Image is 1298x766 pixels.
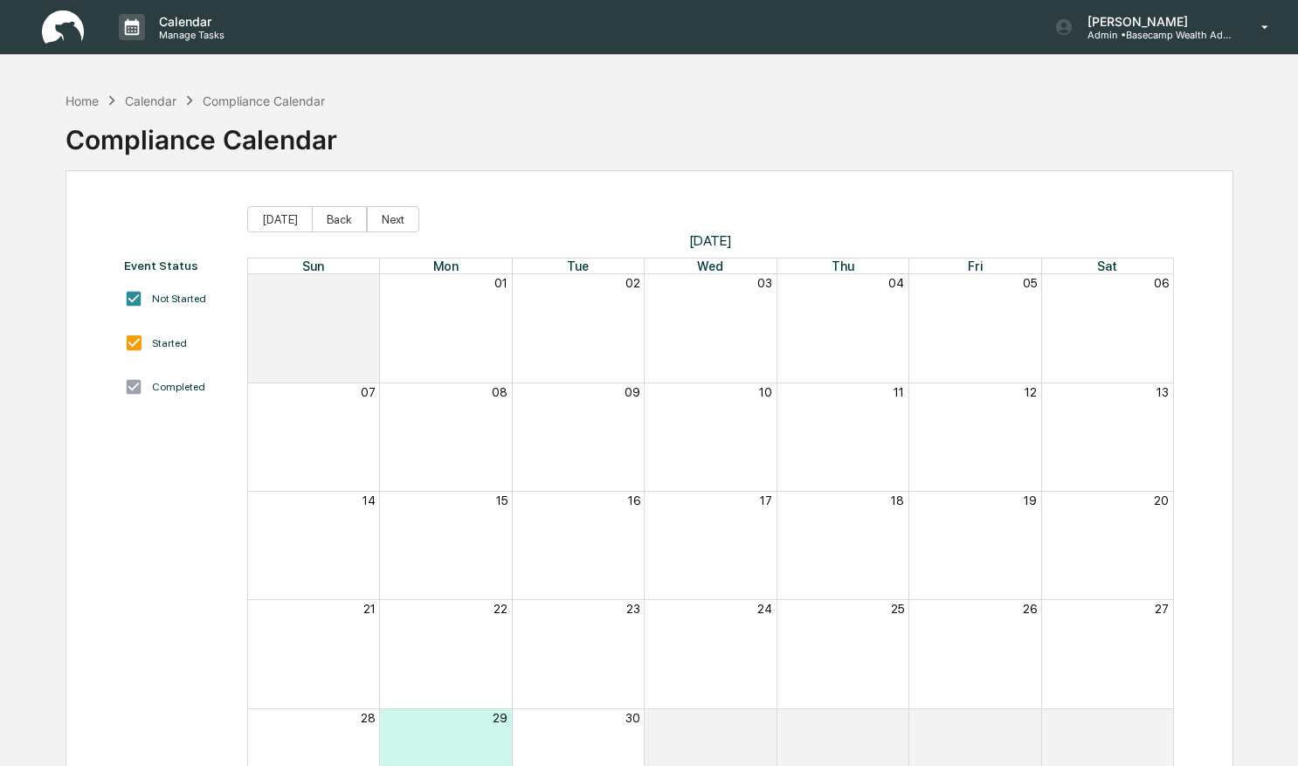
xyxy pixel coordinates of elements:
[1023,602,1037,616] button: 26
[1025,385,1037,399] button: 12
[891,602,904,616] button: 25
[1155,602,1169,616] button: 27
[625,385,640,399] button: 09
[363,602,376,616] button: 21
[888,276,904,290] button: 04
[889,711,904,725] button: 02
[832,259,854,273] span: Thu
[894,385,904,399] button: 11
[760,493,772,507] button: 17
[1097,259,1117,273] span: Sat
[1074,14,1236,29] p: [PERSON_NAME]
[1154,276,1169,290] button: 06
[625,276,640,290] button: 02
[66,110,337,155] div: Compliance Calendar
[124,259,229,273] div: Event Status
[361,385,376,399] button: 07
[494,276,507,290] button: 01
[759,711,772,725] button: 01
[628,493,640,507] button: 16
[145,14,233,29] p: Calendar
[968,259,983,273] span: Fri
[567,259,589,273] span: Tue
[1024,493,1037,507] button: 19
[66,93,99,108] div: Home
[1154,493,1169,507] button: 20
[203,93,325,108] div: Compliance Calendar
[493,711,507,725] button: 29
[367,206,419,232] button: Next
[247,206,313,232] button: [DATE]
[361,711,376,725] button: 28
[152,293,206,305] div: Not Started
[363,276,376,290] button: 31
[312,206,367,232] button: Back
[1023,276,1037,290] button: 05
[433,259,459,273] span: Mon
[1156,385,1169,399] button: 13
[145,29,233,41] p: Manage Tasks
[302,259,324,273] span: Sun
[125,93,176,108] div: Calendar
[152,337,187,349] div: Started
[757,276,772,290] button: 03
[496,493,507,507] button: 15
[697,259,723,273] span: Wed
[757,602,772,616] button: 24
[494,602,507,616] button: 22
[1153,711,1169,725] button: 04
[759,385,772,399] button: 10
[1022,711,1037,725] button: 03
[362,493,376,507] button: 14
[1074,29,1236,41] p: Admin • Basecamp Wealth Advisors
[42,10,84,45] img: logo
[247,232,1175,249] span: [DATE]
[625,711,640,725] button: 30
[492,385,507,399] button: 08
[626,602,640,616] button: 23
[152,381,205,393] div: Completed
[891,493,904,507] button: 18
